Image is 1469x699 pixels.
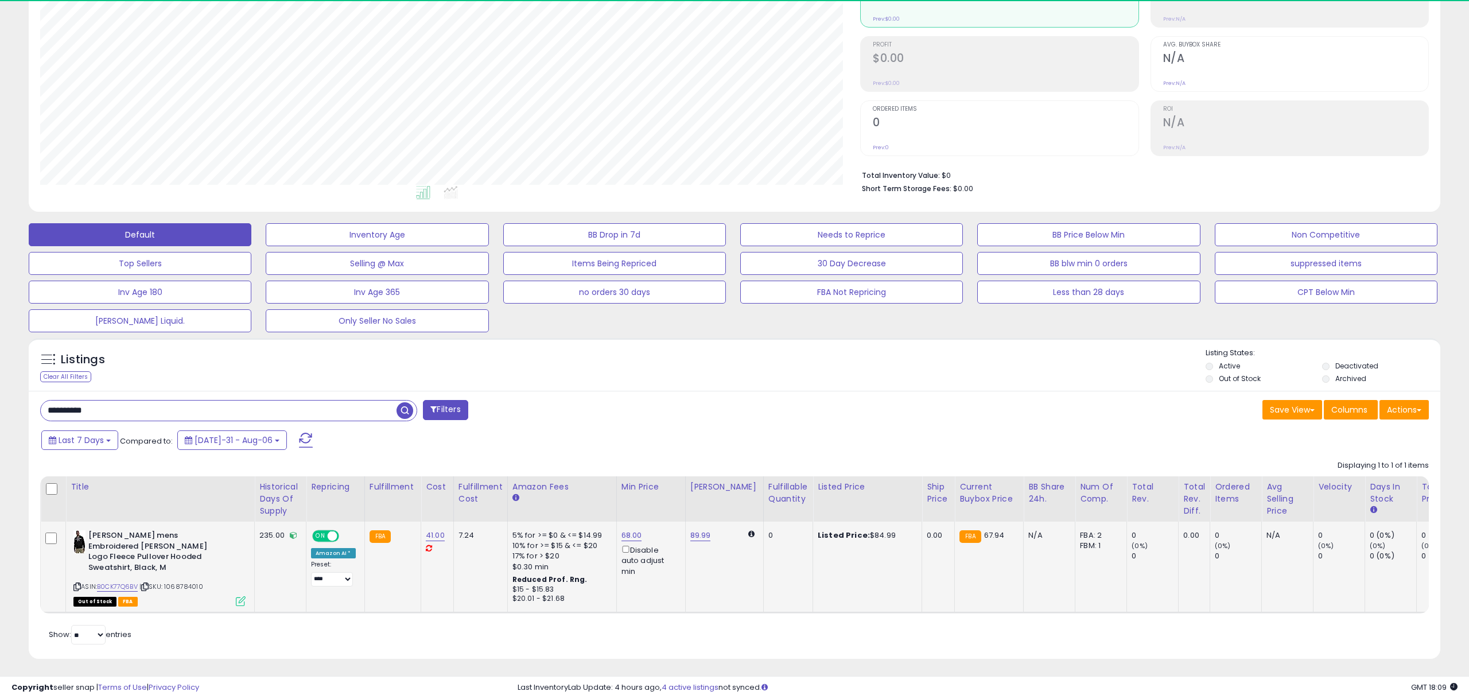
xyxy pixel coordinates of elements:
[1331,404,1367,415] span: Columns
[512,574,588,584] b: Reduced Prof. Rng.
[512,594,608,604] div: $20.01 - $21.68
[1163,116,1428,131] h2: N/A
[512,541,608,551] div: 10% for >= $15 & <= $20
[1028,481,1070,505] div: BB Share 24h.
[1370,551,1416,561] div: 0 (0%)
[73,597,116,607] span: All listings that are currently out of stock and unavailable for purchase on Amazon
[1028,530,1066,541] div: N/A
[1215,541,1231,550] small: (0%)
[1318,551,1365,561] div: 0
[1318,481,1360,493] div: Velocity
[266,281,488,304] button: Inv Age 365
[1318,530,1365,541] div: 0
[873,15,900,22] small: Prev: $0.00
[740,252,963,275] button: 30 Day Decrease
[512,585,608,595] div: $15 - $15.83
[1215,530,1261,541] div: 0
[818,530,870,541] b: Listed Price:
[621,481,681,493] div: Min Price
[259,481,301,517] div: Historical Days Of Supply
[1163,52,1428,67] h2: N/A
[139,582,203,591] span: | SKU: 1068784010
[177,430,287,450] button: [DATE]-31 - Aug-06
[149,682,199,693] a: Privacy Policy
[49,629,131,640] span: Show: entries
[977,223,1200,246] button: BB Price Below Min
[120,436,173,446] span: Compared to:
[1324,400,1378,420] button: Columns
[1132,551,1178,561] div: 0
[11,682,199,693] div: seller snap | |
[662,682,718,693] a: 4 active listings
[1421,481,1463,505] div: Total Profit
[426,530,445,541] a: 41.00
[1421,541,1437,550] small: (0%)
[768,530,804,541] div: 0
[927,481,950,505] div: Ship Price
[977,252,1200,275] button: BB blw min 0 orders
[195,434,273,446] span: [DATE]-31 - Aug-06
[1335,361,1378,371] label: Deactivated
[259,530,297,541] div: 235.00
[98,682,147,693] a: Terms of Use
[1266,530,1304,541] div: N/A
[1080,530,1118,541] div: FBA: 2
[984,530,1005,541] span: 67.94
[977,281,1200,304] button: Less than 28 days
[1379,400,1429,420] button: Actions
[426,481,449,493] div: Cost
[512,551,608,561] div: 17% for > $20
[873,52,1138,67] h2: $0.00
[818,530,913,541] div: $84.99
[1318,541,1334,550] small: (0%)
[503,252,726,275] button: Items Being Repriced
[73,530,86,553] img: 31VjTSs+rvL._SL40_.jpg
[11,682,53,693] strong: Copyright
[959,481,1019,505] div: Current Buybox Price
[1215,551,1261,561] div: 0
[621,543,677,577] div: Disable auto adjust min
[73,530,246,605] div: ASIN:
[59,434,104,446] span: Last 7 Days
[266,309,488,332] button: Only Seller No Sales
[768,481,808,505] div: Fulfillable Quantity
[88,530,228,576] b: [PERSON_NAME] mens Embroidered [PERSON_NAME] Logo Fleece Pullover Hooded Sweatshirt, Black, M
[311,548,356,558] div: Amazon AI *
[266,223,488,246] button: Inventory Age
[1215,481,1257,505] div: Ordered Items
[266,252,488,275] button: Selling @ Max
[1370,505,1377,515] small: Days In Stock.
[29,281,251,304] button: Inv Age 180
[370,481,416,493] div: Fulfillment
[29,223,251,246] button: Default
[313,531,328,541] span: ON
[1183,481,1205,517] div: Total Rev. Diff.
[512,481,612,493] div: Amazon Fees
[518,682,1458,693] div: Last InventoryLab Update: 4 hours ago, not synced.
[1219,361,1240,371] label: Active
[1219,374,1261,383] label: Out of Stock
[512,562,608,572] div: $0.30 min
[1335,374,1366,383] label: Archived
[370,530,391,543] small: FBA
[1206,348,1440,359] p: Listing States:
[1262,400,1322,420] button: Save View
[29,309,251,332] button: [PERSON_NAME] Liquid.
[873,116,1138,131] h2: 0
[29,252,251,275] button: Top Sellers
[1183,530,1201,541] div: 0.00
[953,183,973,194] span: $0.00
[1132,530,1178,541] div: 0
[927,530,946,541] div: 0.00
[311,481,360,493] div: Repricing
[41,430,118,450] button: Last 7 Days
[1132,481,1173,505] div: Total Rev.
[862,184,951,193] b: Short Term Storage Fees:
[1163,15,1186,22] small: Prev: N/A
[873,42,1138,48] span: Profit
[862,168,1420,181] li: $0
[1266,481,1308,517] div: Avg Selling Price
[1163,80,1186,87] small: Prev: N/A
[873,80,900,87] small: Prev: $0.00
[1421,551,1468,561] div: 0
